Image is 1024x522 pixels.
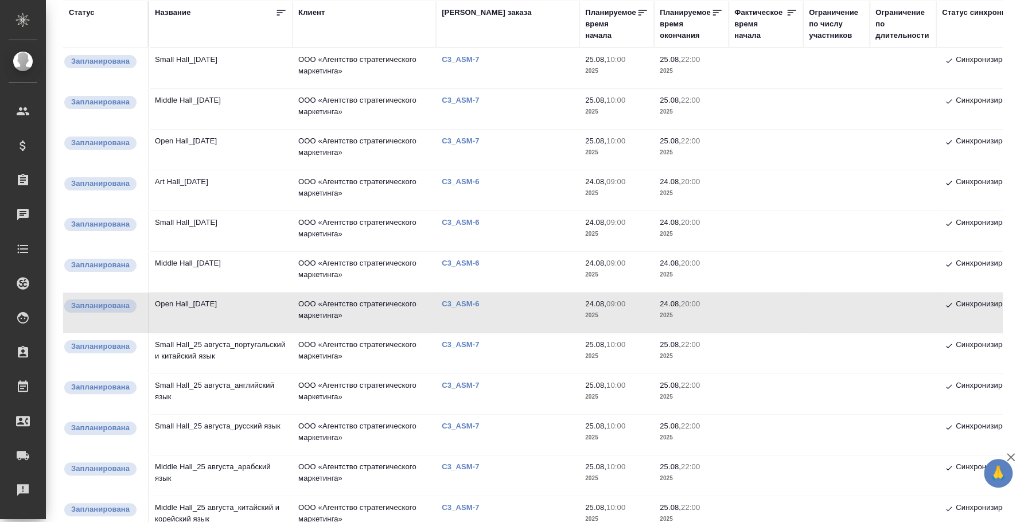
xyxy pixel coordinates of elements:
p: 25.08, [660,503,681,512]
p: 2025 [660,350,723,362]
p: 2025 [660,391,723,403]
a: C3_ASM-7 [442,55,488,64]
td: Small Hall_[DATE] [149,211,293,251]
p: 20:00 [681,218,700,227]
td: ООО «Агентство стратегического маркетинга» [293,170,436,211]
p: 24.08, [585,177,606,186]
td: ООО «Агентство стратегического маркетинга» [293,252,436,292]
p: Запланирована [71,56,130,67]
p: 24.08, [660,218,681,227]
p: 22:00 [681,340,700,349]
p: 24.08, [660,177,681,186]
p: C3_ASM-7 [442,340,488,349]
p: Запланирована [71,504,130,515]
p: Синхронизировано [956,54,1023,68]
p: 2025 [585,269,648,281]
p: 25.08, [660,340,681,349]
div: [PERSON_NAME] заказа [442,7,531,18]
p: 09:00 [606,259,625,267]
p: 25.08, [585,55,606,64]
p: Синхронизировано [956,176,1023,190]
p: C3_ASM-6 [442,259,488,267]
p: 2025 [660,228,723,240]
td: Middle Hall_[DATE] [149,252,293,292]
p: Синхронизировано [956,380,1023,394]
p: 2025 [660,310,723,321]
td: Middle Hall_25 августа_арабский язык [149,455,293,496]
button: 🙏 [984,459,1013,488]
p: 25.08, [660,96,681,104]
p: 2025 [660,188,723,199]
p: 22:00 [681,55,700,64]
p: 09:00 [606,177,625,186]
p: 22:00 [681,381,700,389]
p: 2025 [660,65,723,77]
td: ООО «Агентство стратегического маркетинга» [293,89,436,129]
p: 22:00 [681,503,700,512]
p: Запланирована [71,300,130,311]
p: 24.08, [585,299,606,308]
p: 2025 [585,391,648,403]
a: C3_ASM-6 [442,218,488,227]
div: Ограничение по длительности [875,7,930,41]
p: 20:00 [681,299,700,308]
a: C3_ASM-6 [442,177,488,186]
p: Запланирована [71,219,130,230]
p: 10:00 [606,55,625,64]
a: C3_ASM-7 [442,96,488,104]
p: 25.08, [585,503,606,512]
div: Название [155,7,190,18]
td: ООО «Агентство стратегического маркетинга» [293,293,436,333]
p: 22:00 [681,462,700,471]
p: Синхронизировано [956,420,1023,434]
p: 10:00 [606,381,625,389]
p: 20:00 [681,259,700,267]
td: Small Hall_[DATE] [149,48,293,88]
a: C3_ASM-7 [442,503,488,512]
p: 22:00 [681,137,700,145]
p: Запланирована [71,259,130,271]
p: 25.08, [585,137,606,145]
p: 25.08, [585,381,606,389]
a: C3_ASM-7 [442,462,488,471]
p: 10:00 [606,422,625,430]
td: ООО «Агентство стратегического маркетинга» [293,48,436,88]
p: 22:00 [681,422,700,430]
td: Small Hall_25 августа_португальский и китайский язык [149,333,293,373]
p: Синхронизировано [956,95,1023,108]
p: 24.08, [660,259,681,267]
p: Синхронизировано [956,298,1023,312]
p: 25.08, [660,137,681,145]
p: Запланирована [71,341,130,352]
td: ООО «Агентство стратегического маркетинга» [293,333,436,373]
div: Статус [69,7,95,18]
p: 25.08, [660,55,681,64]
p: Запланирована [71,381,130,393]
p: 25.08, [585,340,606,349]
td: Small Hall_25 августа_английский язык [149,374,293,414]
p: 2025 [585,473,648,484]
div: Фактическое время начала [734,7,786,41]
p: 25.08, [660,381,681,389]
p: Запланирована [71,137,130,149]
p: 2025 [585,106,648,118]
p: 22:00 [681,96,700,104]
p: 25.08, [585,462,606,471]
p: 20:00 [681,177,700,186]
p: 2025 [585,350,648,362]
a: C3_ASM-6 [442,299,488,308]
p: Синхронизировано [956,502,1023,516]
p: Запланирована [71,463,130,474]
p: Запланирована [71,178,130,189]
td: Middle Hall_[DATE] [149,89,293,129]
td: Open Hall_[DATE] [149,293,293,333]
a: C3_ASM-7 [442,422,488,430]
div: Планируемое время окончания [660,7,711,41]
p: 24.08, [585,218,606,227]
